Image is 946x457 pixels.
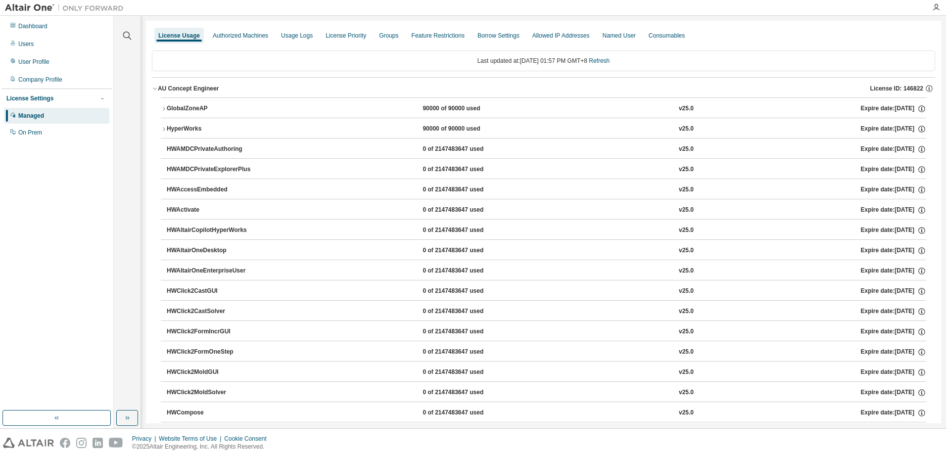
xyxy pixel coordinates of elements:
[679,185,694,194] div: v25.0
[167,240,926,262] button: HWAltairOneDesktop0 of 2147483647 usedv25.0Expire date:[DATE]
[423,409,512,417] div: 0 of 2147483647 used
[860,348,926,357] div: Expire date: [DATE]
[679,165,694,174] div: v25.0
[679,104,694,113] div: v25.0
[167,260,926,282] button: HWAltairOneEnterpriseUser0 of 2147483647 usedv25.0Expire date:[DATE]
[679,388,694,397] div: v25.0
[167,159,926,181] button: HWAMDCPrivateExplorerPlus0 of 2147483647 usedv25.0Expire date:[DATE]
[860,246,926,255] div: Expire date: [DATE]
[412,32,465,40] div: Feature Restrictions
[167,267,256,275] div: HWAltairOneEnterpriseUser
[159,435,224,443] div: Website Terms of Use
[167,165,256,174] div: HWAMDCPrivateExplorerPlus
[167,307,256,316] div: HWClick2CastSolver
[679,125,694,134] div: v25.0
[167,179,926,201] button: HWAccessEmbedded0 of 2147483647 usedv25.0Expire date:[DATE]
[6,94,53,102] div: License Settings
[679,145,694,154] div: v25.0
[167,301,926,322] button: HWClick2CastSolver0 of 2147483647 usedv25.0Expire date:[DATE]
[158,85,219,92] div: AU Concept Engineer
[76,438,87,448] img: instagram.svg
[224,435,272,443] div: Cookie Consent
[860,165,926,174] div: Expire date: [DATE]
[423,206,512,215] div: 0 of 2147483647 used
[161,118,926,140] button: HyperWorks90000 of 90000 usedv25.0Expire date:[DATE]
[60,438,70,448] img: facebook.svg
[423,267,512,275] div: 0 of 2147483647 used
[423,307,512,316] div: 0 of 2147483647 used
[679,287,694,296] div: v25.0
[589,57,610,64] a: Refresh
[860,327,926,336] div: Expire date: [DATE]
[109,438,123,448] img: youtube.svg
[18,58,49,66] div: User Profile
[18,129,42,137] div: On Prem
[679,327,694,336] div: v25.0
[18,40,34,48] div: Users
[167,226,256,235] div: HWAltairCopilotHyperWorks
[477,32,520,40] div: Borrow Settings
[167,362,926,383] button: HWClick2MoldGUI0 of 2147483647 usedv25.0Expire date:[DATE]
[870,85,923,92] span: License ID: 146822
[213,32,268,40] div: Authorized Machines
[679,267,694,275] div: v25.0
[860,185,926,194] div: Expire date: [DATE]
[679,246,694,255] div: v25.0
[167,341,926,363] button: HWClick2FormOneStep0 of 2147483647 usedv25.0Expire date:[DATE]
[167,382,926,404] button: HWClick2MoldSolver0 of 2147483647 usedv25.0Expire date:[DATE]
[167,246,256,255] div: HWAltairOneDesktop
[860,267,926,275] div: Expire date: [DATE]
[602,32,635,40] div: Named User
[860,145,926,154] div: Expire date: [DATE]
[167,138,926,160] button: HWAMDCPrivateAuthoring0 of 2147483647 usedv25.0Expire date:[DATE]
[167,409,256,417] div: HWCompose
[860,125,926,134] div: Expire date: [DATE]
[679,226,694,235] div: v25.0
[860,388,926,397] div: Expire date: [DATE]
[860,287,926,296] div: Expire date: [DATE]
[423,226,512,235] div: 0 of 2147483647 used
[161,98,926,120] button: GlobalZoneAP90000 of 90000 usedv25.0Expire date:[DATE]
[3,438,54,448] img: altair_logo.svg
[167,388,256,397] div: HWClick2MoldSolver
[167,321,926,343] button: HWClick2FormIncrGUI0 of 2147483647 usedv25.0Expire date:[DATE]
[158,32,200,40] div: License Usage
[860,307,926,316] div: Expire date: [DATE]
[167,348,256,357] div: HWClick2FormOneStep
[679,368,694,377] div: v25.0
[423,145,512,154] div: 0 of 2147483647 used
[167,145,256,154] div: HWAMDCPrivateAuthoring
[679,307,694,316] div: v25.0
[167,104,256,113] div: GlobalZoneAP
[167,199,926,221] button: HWActivate0 of 2147483647 usedv25.0Expire date:[DATE]
[679,206,694,215] div: v25.0
[152,50,935,71] div: Last updated at: [DATE] 01:57 PM GMT+8
[18,22,47,30] div: Dashboard
[649,32,685,40] div: Consumables
[860,226,926,235] div: Expire date: [DATE]
[167,185,256,194] div: HWAccessEmbedded
[167,402,926,424] button: HWCompose0 of 2147483647 usedv25.0Expire date:[DATE]
[423,348,512,357] div: 0 of 2147483647 used
[423,246,512,255] div: 0 of 2147483647 used
[5,3,129,13] img: Altair One
[860,409,926,417] div: Expire date: [DATE]
[152,78,935,99] button: AU Concept EngineerLicense ID: 146822
[423,287,512,296] div: 0 of 2147483647 used
[423,165,512,174] div: 0 of 2147483647 used
[423,327,512,336] div: 0 of 2147483647 used
[423,388,512,397] div: 0 of 2147483647 used
[167,220,926,241] button: HWAltairCopilotHyperWorks0 of 2147483647 usedv25.0Expire date:[DATE]
[132,435,159,443] div: Privacy
[93,438,103,448] img: linkedin.svg
[132,443,273,451] p: © 2025 Altair Engineering, Inc. All Rights Reserved.
[532,32,590,40] div: Allowed IP Addresses
[423,368,512,377] div: 0 of 2147483647 used
[326,32,366,40] div: License Priority
[18,76,62,84] div: Company Profile
[423,104,512,113] div: 90000 of 90000 used
[679,348,694,357] div: v25.0
[379,32,398,40] div: Groups
[167,125,256,134] div: HyperWorks
[679,409,694,417] div: v25.0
